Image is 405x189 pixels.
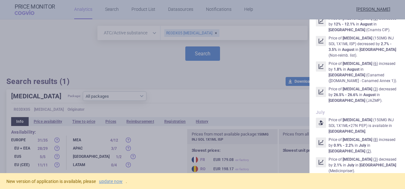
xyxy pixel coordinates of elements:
[329,61,399,84] p: Price of increased by in in ( Canamed ([DOMAIN_NAME] - Canamed Annex 1) ) .
[329,157,399,174] p: Price of decreased by in in ( Medicinpriser ) .
[334,93,358,97] strong: 26.5% - 26.6%
[334,67,342,72] strong: 1.8%
[329,129,365,134] strong: [GEOGRAPHIC_DATA]
[343,16,372,21] strong: [MEDICAL_DATA]
[329,137,399,154] p: Price of increased by in in .
[329,98,365,103] strong: [GEOGRAPHIC_DATA]
[334,143,354,148] strong: 0.9% - 2.2%
[329,149,365,153] strong: [GEOGRAPHIC_DATA]
[329,117,399,134] p: Price of ( 150MG INJ SOL 1X1ML+27N PEP ) is available in .
[360,22,373,26] strong: August
[316,110,399,115] h2: July
[343,36,372,40] strong: [MEDICAL_DATA]
[343,137,372,142] strong: [MEDICAL_DATA]
[329,35,399,58] p: Price of ( 150MG INJ SOL 1X1ML ISP ) decreased by in in ( Non-reimb. list ) .
[347,163,354,167] strong: July
[343,87,372,91] strong: [MEDICAL_DATA]
[343,157,372,162] strong: [MEDICAL_DATA]
[6,179,127,184] span: New version of application is available, please .
[373,157,378,162] u: ( 3 )
[363,93,376,97] strong: August
[334,22,355,26] strong: 12% - 12.1%
[366,149,371,153] u: ( 2 )
[99,179,123,184] a: update now
[359,47,396,52] strong: [GEOGRAPHIC_DATA]
[343,61,372,66] strong: [MEDICAL_DATA]
[373,16,378,21] u: ( 8 )
[334,163,342,167] strong: 2.1%
[342,47,354,52] strong: August
[329,28,365,32] strong: [GEOGRAPHIC_DATA]
[329,73,365,77] strong: [GEOGRAPHIC_DATA]
[329,42,392,52] strong: 2.7% - 3.5%
[343,118,372,122] strong: [MEDICAL_DATA]
[329,86,399,103] p: Price of decreased by in in ( JAZMP ) .
[373,61,378,66] u: ( 6 )
[359,143,366,148] strong: July
[373,87,378,91] u: ( 3 )
[329,16,399,33] p: Price of decreased by in in ( Cnamts CIP ) .
[359,163,396,167] strong: [GEOGRAPHIC_DATA]
[347,67,359,72] strong: August
[373,137,378,142] u: ( 8 )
